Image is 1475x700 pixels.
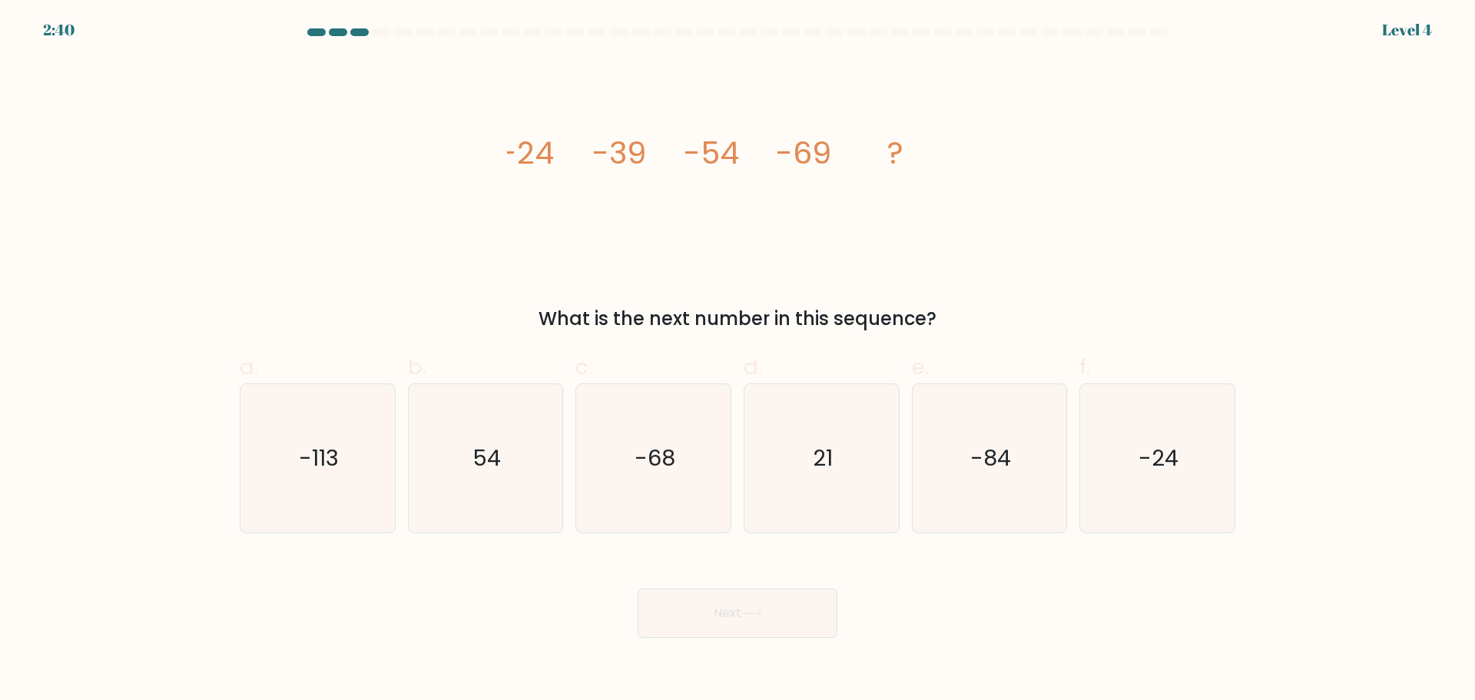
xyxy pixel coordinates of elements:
[408,352,426,382] span: b.
[592,131,646,174] tspan: -39
[575,352,592,382] span: c.
[970,443,1011,473] text: -84
[813,443,833,473] text: 21
[912,352,929,382] span: e.
[888,131,904,174] tspan: ?
[744,352,762,382] span: d.
[43,18,75,41] div: 2:40
[776,131,831,174] tspan: -69
[249,305,1226,333] div: What is the next number in this sequence?
[638,589,837,638] button: Next
[635,443,675,473] text: -68
[500,131,554,174] tspan: -24
[1079,352,1090,382] span: f.
[299,443,339,473] text: -113
[1139,443,1179,473] text: -24
[472,443,501,473] text: 54
[684,131,739,174] tspan: -54
[1382,18,1432,41] div: Level 4
[240,352,258,382] span: a.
